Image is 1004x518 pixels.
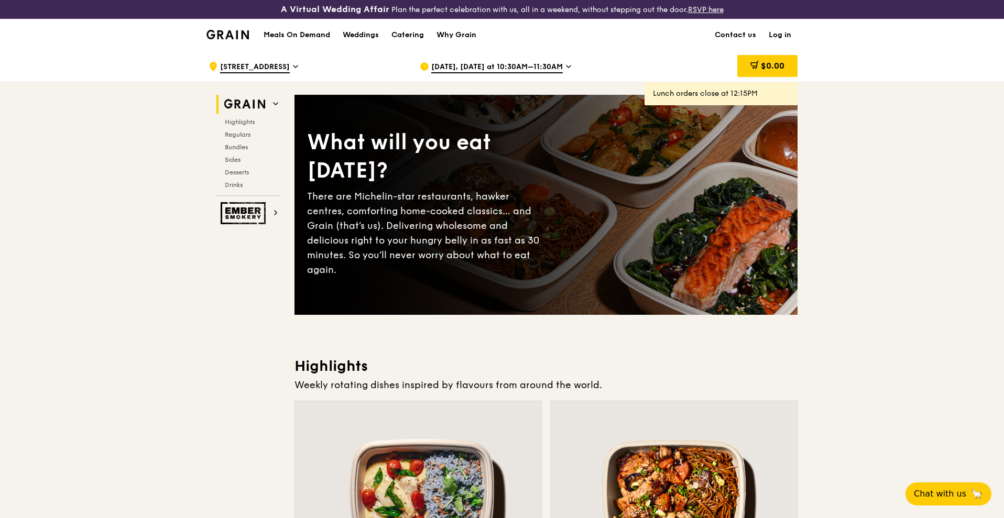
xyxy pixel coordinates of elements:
a: Log in [762,19,798,51]
span: $0.00 [761,61,784,71]
div: Plan the perfect celebration with us, all in a weekend, without stepping out the door. [200,4,804,15]
h3: Highlights [294,357,798,376]
span: [DATE], [DATE] at 10:30AM–11:30AM [431,62,563,73]
h1: Meals On Demand [264,30,330,40]
span: Regulars [225,131,250,138]
span: Drinks [225,181,243,189]
a: Weddings [336,19,385,51]
img: Grain [206,30,249,39]
button: Chat with us🦙 [905,482,991,505]
span: Bundles [225,144,248,151]
div: Lunch orders close at 12:15PM [653,89,789,99]
a: RSVP here [688,5,724,14]
img: Ember Smokery web logo [221,202,269,224]
span: Desserts [225,169,249,176]
span: [STREET_ADDRESS] [220,62,290,73]
a: Contact us [708,19,762,51]
a: Catering [385,19,430,51]
a: GrainGrain [206,18,249,50]
span: Sides [225,156,241,163]
div: Weekly rotating dishes inspired by flavours from around the world. [294,378,798,392]
img: Grain web logo [221,95,269,114]
span: Chat with us [914,488,966,500]
a: Why Grain [430,19,483,51]
div: Catering [391,19,424,51]
span: Highlights [225,118,255,126]
span: 🦙 [970,488,983,500]
div: There are Michelin-star restaurants, hawker centres, comforting home-cooked classics… and Grain (... [307,189,546,277]
h3: A Virtual Wedding Affair [281,4,389,15]
div: What will you eat [DATE]? [307,128,546,185]
div: Why Grain [436,19,476,51]
div: Weddings [343,19,379,51]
